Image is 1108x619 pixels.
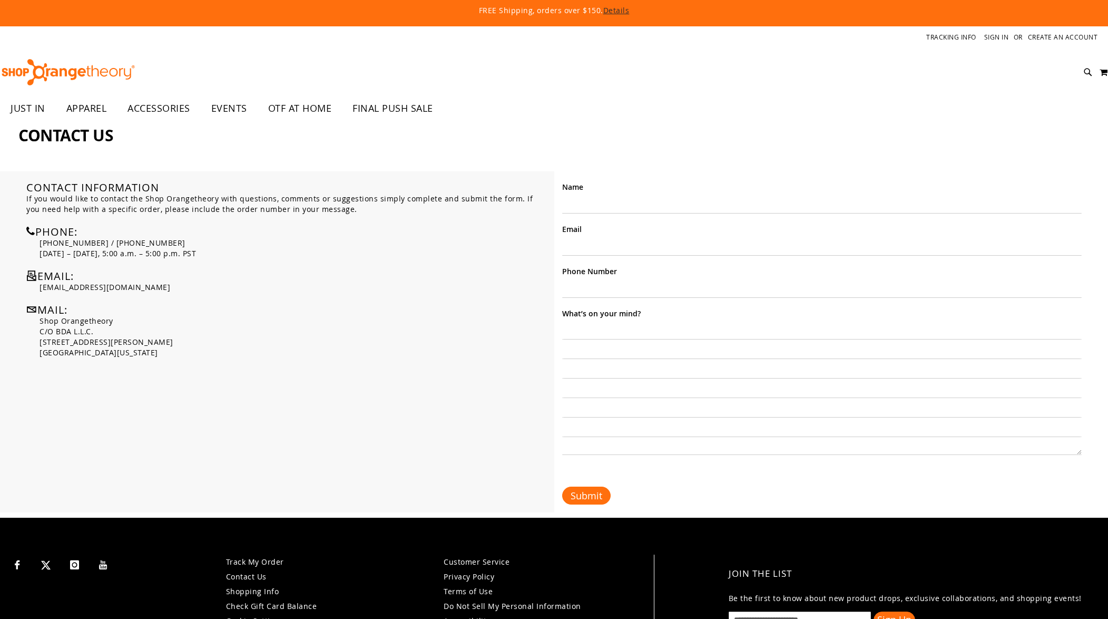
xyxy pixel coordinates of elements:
[729,560,1082,588] h4: Join the List
[238,5,870,16] p: FREE Shipping, orders over $150.
[226,572,267,582] a: Contact Us
[40,282,546,293] p: [EMAIL_ADDRESS][DOMAIN_NAME]
[226,586,279,596] a: Shopping Info
[926,33,976,42] a: Tracking Info
[562,266,617,276] span: Phone Number
[444,557,509,567] a: Customer Service
[40,347,546,358] p: [GEOGRAPHIC_DATA][US_STATE]
[26,225,546,238] h4: Phone:
[729,593,1082,604] p: Be the first to know about new product drops, exclusive collaborations, and shopping events!
[18,124,113,146] span: Contact Us
[984,33,1009,42] a: Sign In
[117,96,201,121] a: ACCESSORIES
[40,326,546,337] p: C/O BDA L.L.C.
[603,5,630,15] a: Details
[40,337,546,347] p: [STREET_ADDRESS][PERSON_NAME]
[37,555,55,573] a: Visit our X page
[352,96,433,120] span: FINAL PUSH SALE
[26,182,546,194] h4: Contact Information
[562,308,641,318] span: What’s on your mind?
[128,96,190,120] span: ACCESSORIES
[1028,33,1098,42] a: Create an Account
[56,96,117,121] a: APPAREL
[342,96,444,121] a: FINAL PUSH SALE
[562,182,583,192] span: Name
[40,316,546,326] p: Shop Orangetheory
[41,560,51,570] img: Twitter
[8,555,26,573] a: Visit our Facebook page
[444,601,581,611] a: Do Not Sell My Personal Information
[211,96,247,120] span: EVENTS
[571,489,602,502] span: Submit
[226,557,284,567] a: Track My Order
[444,586,493,596] a: Terms of Use
[226,601,317,611] a: Check Gift Card Balance
[40,248,546,259] p: [DATE] – [DATE], 5:00 a.m. – 5:00 p.m. PST
[26,194,546,215] p: If you would like to contact the Shop Orangetheory with questions, comments or suggestions simply...
[258,96,342,121] a: OTF AT HOME
[268,96,332,120] span: OTF AT HOME
[11,96,45,120] span: JUST IN
[444,572,494,582] a: Privacy Policy
[26,303,546,316] h4: Mail:
[66,96,107,120] span: APPAREL
[562,224,582,234] span: Email
[26,269,546,282] h4: Email:
[201,96,258,121] a: EVENTS
[94,555,113,573] a: Visit our Youtube page
[65,555,84,573] a: Visit our Instagram page
[562,487,611,505] button: Submit
[40,238,546,248] p: [PHONE_NUMBER] / [PHONE_NUMBER]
